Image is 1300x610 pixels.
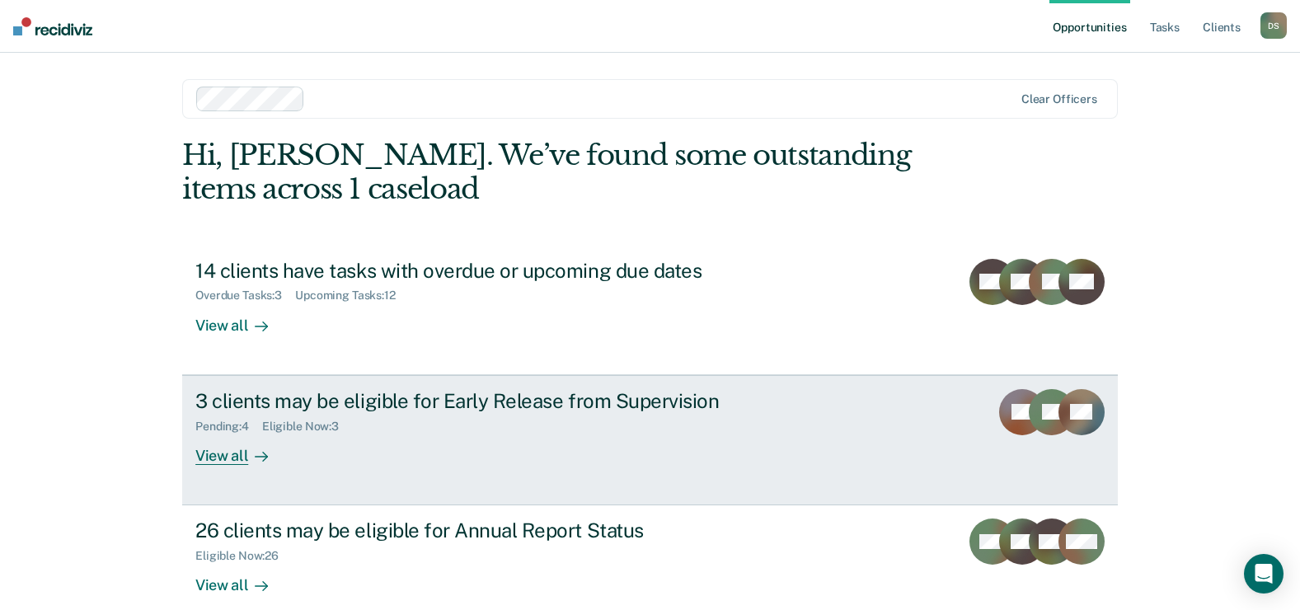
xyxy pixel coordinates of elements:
[182,375,1118,505] a: 3 clients may be eligible for Early Release from SupervisionPending:4Eligible Now:3View all
[195,549,292,563] div: Eligible Now : 26
[195,518,774,542] div: 26 clients may be eligible for Annual Report Status
[1021,92,1097,106] div: Clear officers
[182,246,1118,375] a: 14 clients have tasks with overdue or upcoming due datesOverdue Tasks:3Upcoming Tasks:12View all
[13,17,92,35] img: Recidiviz
[195,420,262,434] div: Pending : 4
[1244,554,1284,594] div: Open Intercom Messenger
[1260,12,1287,39] button: DS
[182,138,931,206] div: Hi, [PERSON_NAME]. We’ve found some outstanding items across 1 caseload
[195,433,288,465] div: View all
[262,420,352,434] div: Eligible Now : 3
[195,389,774,413] div: 3 clients may be eligible for Early Release from Supervision
[295,289,409,303] div: Upcoming Tasks : 12
[195,563,288,595] div: View all
[195,303,288,335] div: View all
[195,289,295,303] div: Overdue Tasks : 3
[1260,12,1287,39] div: D S
[195,259,774,283] div: 14 clients have tasks with overdue or upcoming due dates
